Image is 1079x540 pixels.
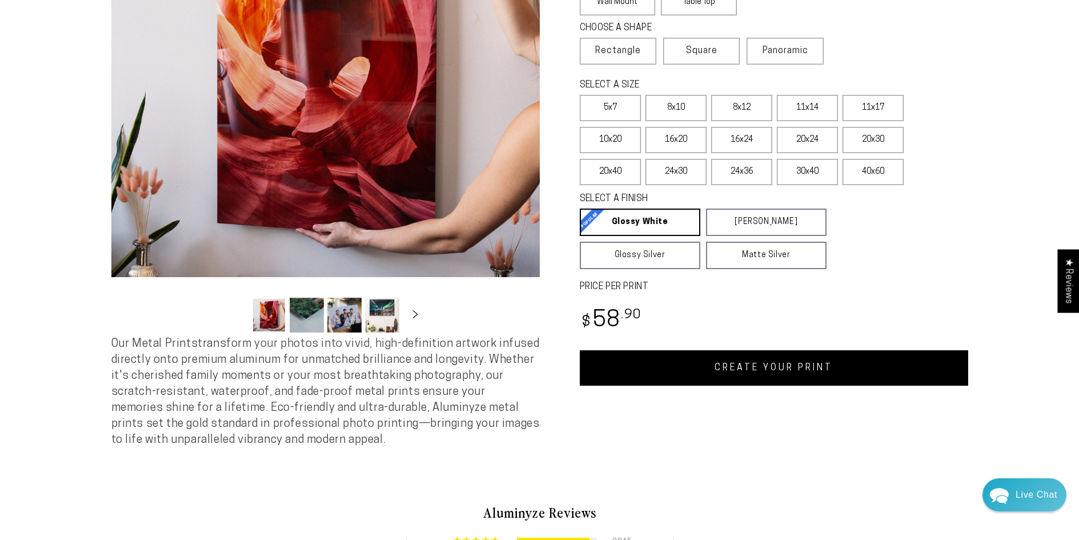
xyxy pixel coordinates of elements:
a: CREATE YOUR PRINT [580,350,968,386]
span: $ [581,315,591,330]
label: 24x36 [711,159,772,185]
label: 11x14 [777,95,838,121]
label: 20x24 [777,127,838,153]
label: 11x17 [843,95,904,121]
button: Slide right [403,302,428,327]
span: Our Metal Prints transform your photos into vivid, high-definition artwork infused directly onto ... [111,338,540,446]
sup: .90 [621,309,641,322]
label: PRICE PER PRINT [580,281,968,294]
h2: Aluminyze Reviews [206,503,873,522]
legend: SELECT A SIZE [580,79,808,92]
label: 5x7 [580,95,641,121]
a: Matte Silver [706,242,827,269]
a: Glossy Silver [580,242,700,269]
legend: CHOOSE A SHAPE [580,22,728,35]
label: 16x20 [645,127,707,153]
label: 8x12 [711,95,772,121]
span: Rectangle [595,44,641,58]
span: Panoramic [763,46,808,55]
button: Load image 4 in gallery view [365,298,399,333]
label: 24x30 [645,159,707,185]
bdi: 58 [580,310,642,332]
button: Load image 2 in gallery view [290,298,324,333]
label: 8x10 [645,95,707,121]
div: Contact Us Directly [1016,478,1057,511]
a: Glossy White [580,209,700,236]
label: 10x20 [580,127,641,153]
label: 20x40 [580,159,641,185]
a: [PERSON_NAME] [706,209,827,236]
label: 40x60 [843,159,904,185]
button: Load image 1 in gallery view [252,298,286,333]
button: Load image 3 in gallery view [327,298,362,333]
label: 30x40 [777,159,838,185]
div: Chat widget toggle [982,478,1066,511]
button: Slide left [223,302,248,327]
span: Square [686,44,717,58]
legend: SELECT A FINISH [580,193,799,206]
label: 20x30 [843,127,904,153]
div: Click to open Judge.me floating reviews tab [1057,249,1079,313]
label: 16x24 [711,127,772,153]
